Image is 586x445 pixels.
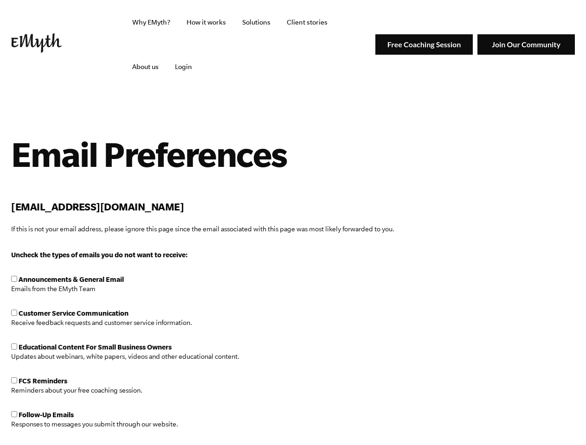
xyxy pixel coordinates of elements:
span: Customer Service Communication [19,309,129,317]
p: Reminders about your free coaching session. [11,385,400,396]
a: About us [125,44,166,89]
p: Updates about webinars, white papers, videos and other educational content. [11,351,400,362]
p: Receive feedback requests and customer service information. [11,317,400,328]
p: Emails from the EMyth Team [11,283,400,294]
a: Login [167,44,200,89]
h1: Email Preferences [11,133,394,174]
img: EMyth [11,33,62,53]
p: Responses to messages you submit through our website. [11,419,400,430]
span: FCS Reminders [19,377,67,385]
h2: [EMAIL_ADDRESS][DOMAIN_NAME] [11,199,394,214]
img: Join Our Community [477,34,575,55]
span: Follow-Up Emails [19,411,74,419]
span: Educational Content For Small Business Owners [19,343,172,351]
img: Free Coaching Session [375,34,473,55]
p: If this is not your email address, please ignore this page since the email associated with this p... [11,223,394,235]
span: Announcements & General Email [19,275,124,283]
p: Uncheck the types of emails you do not want to receive: [11,249,400,261]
